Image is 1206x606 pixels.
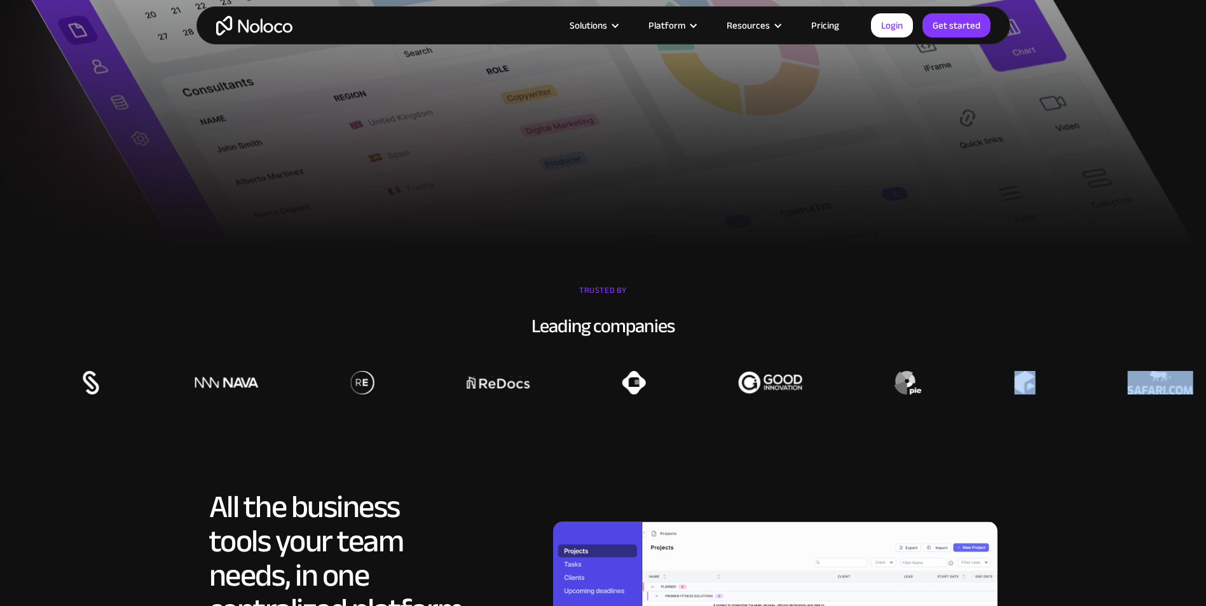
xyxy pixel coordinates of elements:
div: Resources [727,17,770,34]
a: Get started [922,13,990,37]
div: Platform [633,17,711,34]
div: Solutions [554,17,633,34]
a: home [216,16,292,36]
a: Login [871,13,913,37]
div: Platform [648,17,685,34]
a: Pricing [795,17,855,34]
div: Solutions [570,17,607,34]
div: Resources [711,17,795,34]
